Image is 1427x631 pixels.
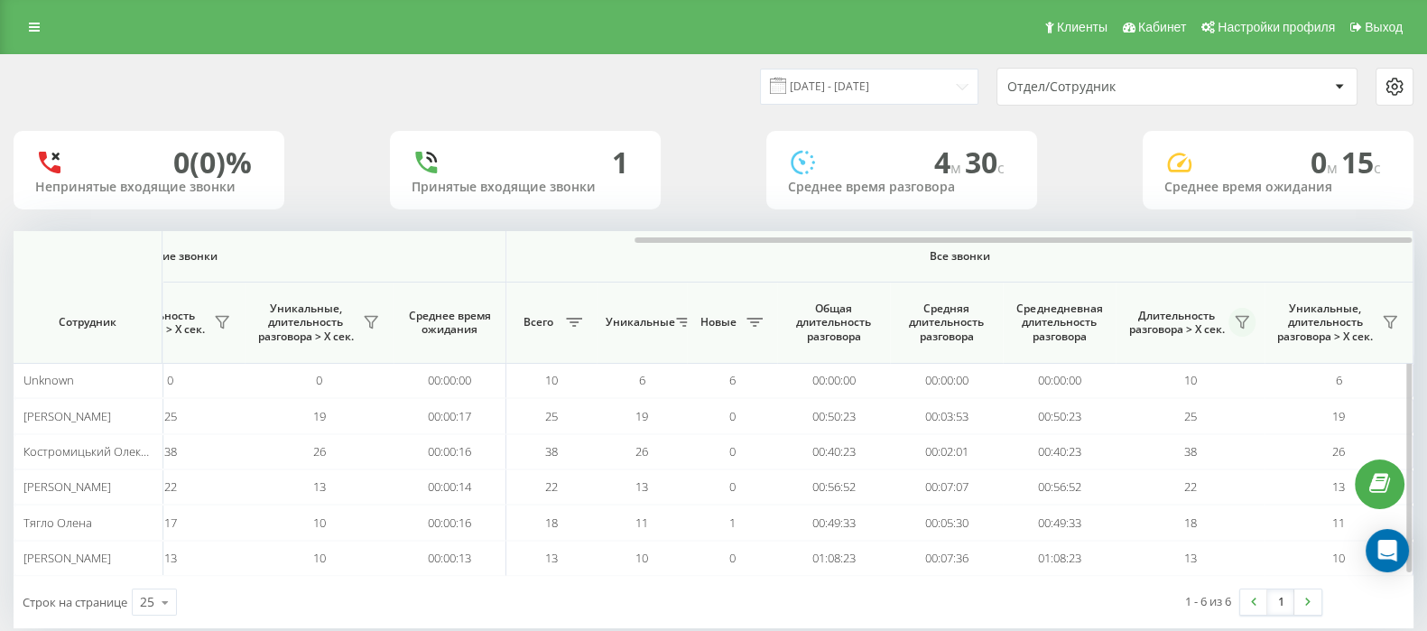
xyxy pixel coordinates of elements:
span: 38 [545,443,558,459]
span: 10 [313,515,326,531]
span: 11 [635,515,648,531]
td: 00:40:23 [1003,434,1116,469]
span: 19 [313,408,326,424]
div: 25 [140,593,154,611]
span: Длительность разговора > Х сек. [1125,309,1228,337]
span: 25 [1184,408,1197,424]
td: 00:00:00 [394,363,506,398]
div: 1 - 6 из 6 [1185,592,1231,610]
span: 0 [1311,143,1341,181]
td: 00:00:00 [777,363,890,398]
span: Уникальные, длительность разговора > Х сек. [1274,302,1376,344]
td: 00:03:53 [890,398,1003,433]
span: 18 [545,515,558,531]
div: Отдел/Сотрудник [1007,79,1223,95]
span: Тягло Олена [23,515,92,531]
span: Средняя длительность разговора [903,302,989,344]
td: 00:00:14 [394,469,506,505]
span: Выход [1365,20,1403,34]
span: Клиенты [1057,20,1107,34]
span: 19 [635,408,648,424]
span: 30 [965,143,1005,181]
span: 6 [639,372,645,388]
span: 0 [167,372,173,388]
span: 26 [635,443,648,459]
span: 22 [164,478,177,495]
span: 38 [1184,443,1197,459]
td: 00:00:00 [890,363,1003,398]
span: 1 [729,515,736,531]
span: 10 [1332,550,1345,566]
td: 00:40:23 [777,434,890,469]
div: Среднее время разговора [788,180,1015,195]
td: 00:49:33 [777,505,890,540]
span: Сотрудник [29,315,146,329]
span: 0 [729,408,736,424]
span: 10 [1184,372,1197,388]
td: 00:00:16 [394,434,506,469]
div: Непринятые входящие звонки [35,180,263,195]
span: м [950,158,965,178]
td: 00:56:52 [777,469,890,505]
span: Настройки профиля [1218,20,1335,34]
div: Open Intercom Messenger [1366,529,1409,572]
span: 6 [1336,372,1342,388]
span: 0 [316,372,322,388]
span: 15 [1341,143,1381,181]
td: 00:50:23 [1003,398,1116,433]
span: 10 [313,550,326,566]
span: 26 [313,443,326,459]
div: 0 (0)% [173,145,252,180]
div: Принятые входящие звонки [412,180,639,195]
span: [PERSON_NAME] [23,550,111,566]
span: 13 [164,550,177,566]
span: 6 [729,372,736,388]
span: Unknown [23,372,74,388]
span: Кабинет [1138,20,1186,34]
span: 25 [545,408,558,424]
span: 10 [545,372,558,388]
span: Новые [696,315,741,329]
span: [PERSON_NAME] [23,408,111,424]
span: Все звонки [560,249,1359,264]
td: 00:00:13 [394,541,506,576]
span: 4 [934,143,965,181]
span: 13 [635,478,648,495]
span: 25 [164,408,177,424]
span: Общая длительность разговора [791,302,876,344]
span: Уникальные, длительность разговора > Х сек. [254,302,357,344]
span: 0 [729,443,736,459]
span: 19 [1332,408,1345,424]
span: 10 [635,550,648,566]
span: c [997,158,1005,178]
span: 18 [1184,515,1197,531]
span: Уникальные [606,315,671,329]
td: 01:08:23 [1003,541,1116,576]
td: 00:07:36 [890,541,1003,576]
div: 1 [612,145,628,180]
td: 00:05:30 [890,505,1003,540]
span: Среднедневная длительность разговора [1016,302,1102,344]
td: 00:00:16 [394,505,506,540]
span: 11 [1332,515,1345,531]
td: 00:00:00 [1003,363,1116,398]
span: 13 [1332,478,1345,495]
span: 22 [1184,478,1197,495]
span: 13 [545,550,558,566]
td: 00:50:23 [777,398,890,433]
td: 00:49:33 [1003,505,1116,540]
span: c [1374,158,1381,178]
span: [PERSON_NAME] [23,478,111,495]
td: 00:00:17 [394,398,506,433]
span: 13 [1184,550,1197,566]
span: 17 [164,515,177,531]
span: Костромицький Олександр [23,443,173,459]
span: 26 [1332,443,1345,459]
td: 00:07:07 [890,469,1003,505]
div: Среднее время ожидания [1164,180,1392,195]
span: м [1327,158,1341,178]
a: 1 [1267,589,1294,615]
span: Всего [515,315,561,329]
span: Строк на странице [23,594,127,610]
span: 22 [545,478,558,495]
